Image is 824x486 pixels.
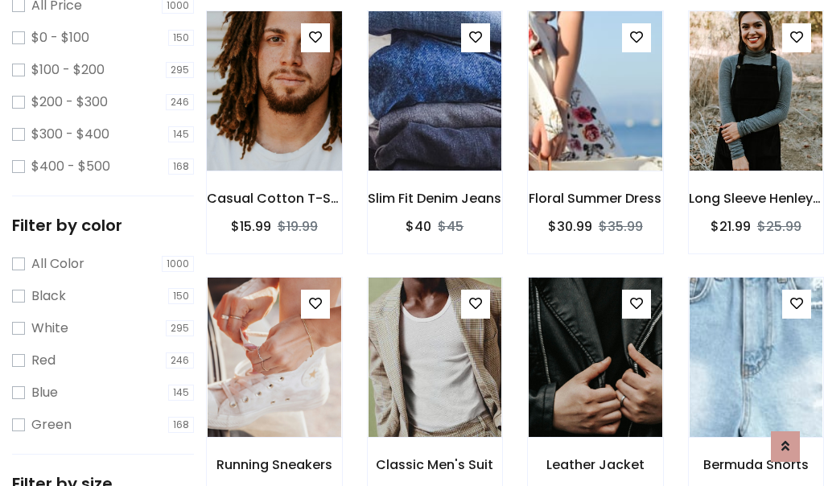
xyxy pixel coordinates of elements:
span: 150 [168,30,194,46]
span: 168 [168,417,194,433]
h6: Long Sleeve Henley T-Shirt [689,191,824,206]
del: $35.99 [599,217,643,236]
label: All Color [31,254,84,274]
label: $300 - $400 [31,125,109,144]
h5: Filter by color [12,216,194,235]
label: Black [31,286,66,306]
span: 1000 [162,256,194,272]
h6: $40 [406,219,431,234]
label: $100 - $200 [31,60,105,80]
span: 168 [168,159,194,175]
h6: Leather Jacket [528,457,663,472]
span: 246 [166,94,194,110]
label: Green [31,415,72,435]
span: 145 [168,126,194,142]
label: Blue [31,383,58,402]
h6: $21.99 [711,219,751,234]
h6: Casual Cotton T-Shirt [207,191,342,206]
label: $0 - $100 [31,28,89,47]
h6: Classic Men's Suit [368,457,503,472]
label: Red [31,351,56,370]
h6: Slim Fit Denim Jeans [368,191,503,206]
del: $25.99 [757,217,801,236]
span: 295 [166,320,194,336]
del: $19.99 [278,217,318,236]
span: 295 [166,62,194,78]
h6: $30.99 [548,219,592,234]
label: $400 - $500 [31,157,110,176]
h6: $15.99 [231,219,271,234]
span: 145 [168,385,194,401]
h6: Floral Summer Dress [528,191,663,206]
h6: Bermuda Shorts [689,457,824,472]
del: $45 [438,217,463,236]
h6: Running Sneakers [207,457,342,472]
span: 246 [166,352,194,369]
label: $200 - $300 [31,93,108,112]
label: White [31,319,68,338]
span: 150 [168,288,194,304]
